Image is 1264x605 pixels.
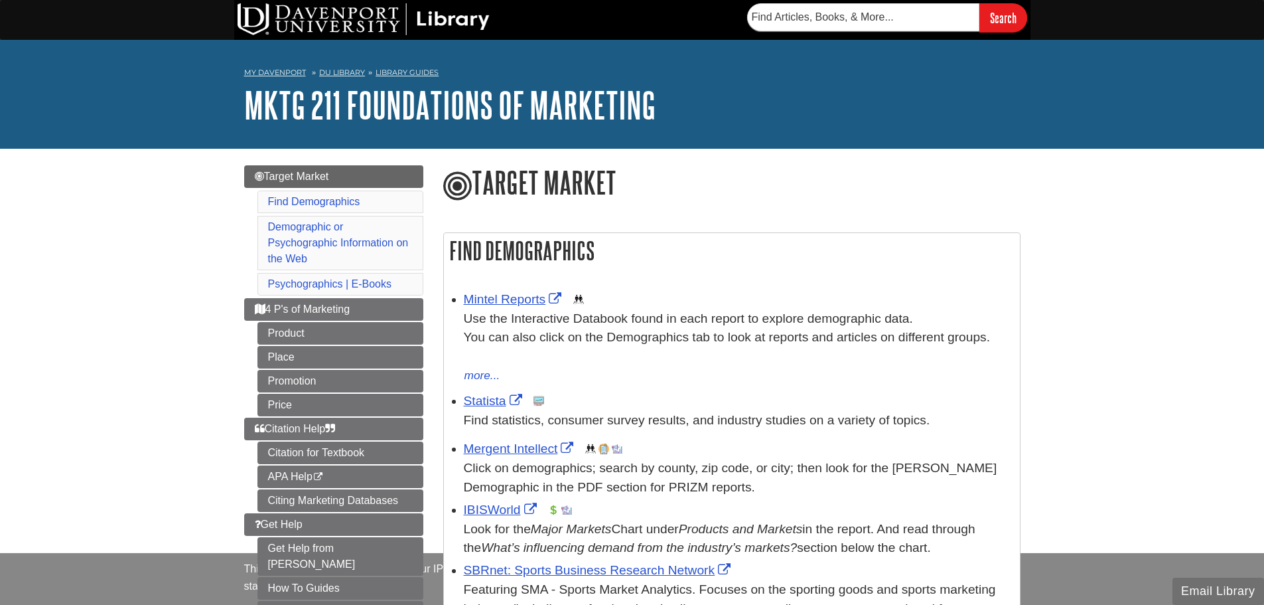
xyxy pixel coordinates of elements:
a: Link opens in new window [464,394,526,408]
span: Target Market [255,171,329,182]
a: How To Guides [257,577,423,600]
img: Demographics [573,294,584,305]
a: Citation for Textbook [257,442,423,464]
i: Major Markets [531,522,612,536]
a: Citing Marketing Databases [257,489,423,512]
a: Demographic or Psychographic Information on the Web [268,221,409,264]
span: Citation Help [255,423,336,434]
input: Search [979,3,1027,32]
i: What’s influencing demand from the industry’s markets? [481,541,797,555]
a: Price [257,394,423,416]
div: Use the Interactive Databook found in each report to explore demographic data. You can also click... [464,309,1013,367]
input: Find Articles, Books, & More... [747,3,979,31]
img: Company Information [598,444,609,454]
a: Get Help [244,513,423,536]
a: Link opens in new window [464,503,540,517]
a: MKTG 211 Foundations of Marketing [244,84,656,126]
img: Financial Report [548,505,559,515]
h1: Target Market [443,165,1020,203]
button: more... [464,367,501,385]
a: My Davenport [244,67,306,78]
a: Library Guides [376,68,439,77]
img: Demographics [585,444,596,454]
nav: breadcrumb [244,64,1020,85]
a: APA Help [257,466,423,488]
a: Citation Help [244,418,423,440]
h2: Find Demographics [444,233,1020,268]
a: Link opens in new window [464,292,565,306]
img: Industry Report [561,505,572,515]
form: Searches DU Library's articles, books, and more [747,3,1027,32]
p: Find statistics, consumer survey results, and industry studies on a variety of topics. [464,411,1013,430]
div: Click on demographics; search by county, zip code, or city; then look for the [PERSON_NAME] Demog... [464,459,1013,497]
a: Link opens in new window [464,563,735,577]
span: Get Help [255,519,303,530]
img: Industry Report [612,444,622,454]
div: Look for the Chart under in the report. And read through the section below the chart. [464,520,1013,559]
a: Product [257,322,423,345]
span: 4 P's of Marketing [255,303,350,315]
a: Psychographics | E-Books [268,278,391,290]
a: 4 P's of Marketing [244,298,423,321]
a: Get Help from [PERSON_NAME] [257,537,423,576]
a: Place [257,346,423,369]
a: Target Market [244,165,423,188]
i: This link opens in a new window [313,473,324,481]
i: Products and Markets [679,522,803,536]
a: Link opens in new window [464,442,577,456]
a: Promotion [257,370,423,392]
button: Email Library [1172,578,1264,605]
img: Statistics [533,396,544,406]
a: Find Demographics [268,196,360,207]
img: DU Library [238,3,490,35]
a: DU Library [319,68,365,77]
